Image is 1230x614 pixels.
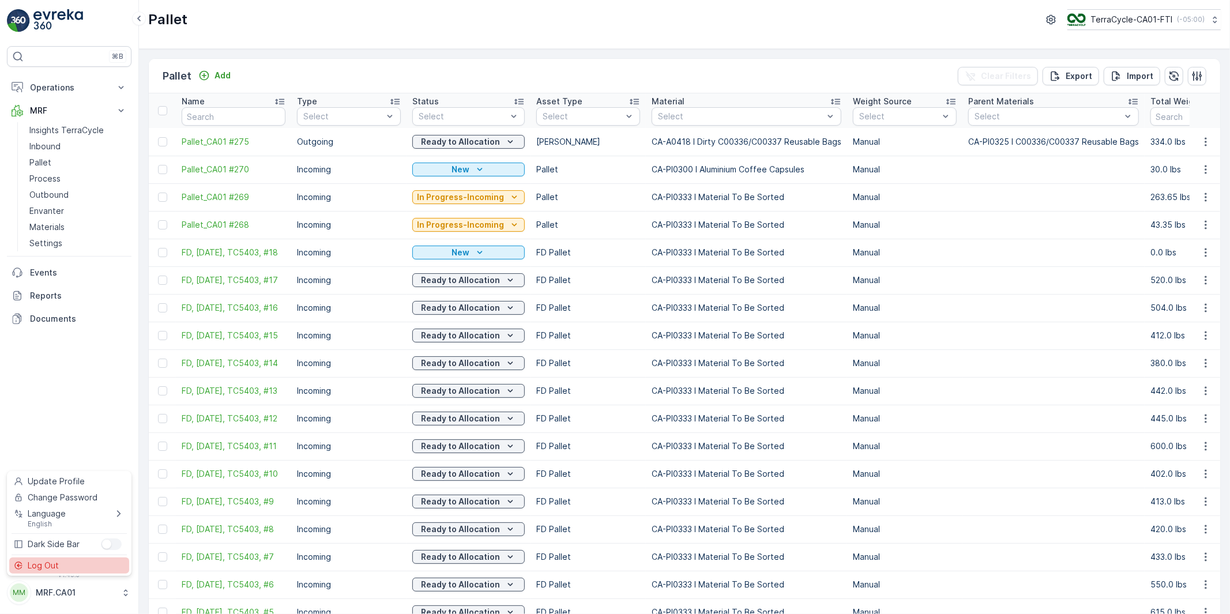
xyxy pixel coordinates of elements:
[182,191,285,203] a: Pallet_CA01 #269
[291,571,407,598] td: Incoming
[646,322,847,349] td: CA-PI0333 I Material To Be Sorted
[291,432,407,460] td: Incoming
[7,471,131,576] ul: Menu
[412,356,525,370] button: Ready to Allocation
[847,239,962,266] td: Manual
[419,111,507,122] p: Select
[7,99,131,122] button: MRF
[847,543,962,571] td: Manual
[847,211,962,239] td: Manual
[158,276,167,285] div: Toggle Row Selected
[163,68,191,84] p: Pallet
[182,579,285,590] a: FD, Aug 27, 2025, TC5403, #6
[158,497,167,506] div: Toggle Row Selected
[531,294,646,322] td: FD Pallet
[158,137,167,146] div: Toggle Row Selected
[412,246,525,259] button: New
[291,294,407,322] td: Incoming
[158,303,167,312] div: Toggle Row Selected
[421,551,500,563] p: Ready to Allocation
[646,432,847,460] td: CA-PI0333 I Material To Be Sorted
[412,522,525,536] button: Ready to Allocation
[29,173,61,184] p: Process
[291,405,407,432] td: Incoming
[25,219,131,235] a: Materials
[182,440,285,452] span: FD, [DATE], TC5403, #11
[291,515,407,543] td: Incoming
[182,468,285,480] a: FD, Aug 27, 2025, TC5403, #10
[297,96,317,107] p: Type
[291,349,407,377] td: Incoming
[412,495,525,508] button: Ready to Allocation
[25,122,131,138] a: Insights TerraCycle
[158,580,167,589] div: Toggle Row Selected
[646,460,847,488] td: CA-PI0333 I Material To Be Sorted
[646,211,847,239] td: CA-PI0333 I Material To Be Sorted
[30,105,108,116] p: MRF
[25,235,131,251] a: Settings
[421,357,500,369] p: Ready to Allocation
[847,156,962,183] td: Manual
[182,413,285,424] span: FD, [DATE], TC5403, #12
[981,70,1031,82] p: Clear Filters
[182,551,285,563] span: FD, [DATE], TC5403, #7
[531,128,646,156] td: [PERSON_NAME]
[646,239,847,266] td: CA-PI0333 I Material To Be Sorted
[182,274,285,286] span: FD, [DATE], TC5403, #17
[7,9,30,32] img: logo
[1067,13,1086,26] img: TC_BVHiTW6.png
[531,349,646,377] td: FD Pallet
[536,96,582,107] p: Asset Type
[412,467,525,481] button: Ready to Allocation
[28,492,97,503] span: Change Password
[531,322,646,349] td: FD Pallet
[962,128,1145,156] td: CA-PI0325 I C00336/C00337 Reusable Bags
[25,187,131,203] a: Outbound
[182,219,285,231] a: Pallet_CA01 #268
[182,468,285,480] span: FD, [DATE], TC5403, #10
[7,307,131,330] a: Documents
[182,96,205,107] p: Name
[7,284,131,307] a: Reports
[291,377,407,405] td: Incoming
[421,440,500,452] p: Ready to Allocation
[421,385,500,397] p: Ready to Allocation
[531,239,646,266] td: FD Pallet
[182,164,285,175] span: Pallet_CA01 #270
[7,571,131,578] span: v 1.49.3
[421,413,500,424] p: Ready to Allocation
[1150,96,1202,107] p: Total Weight
[28,508,66,519] span: Language
[531,488,646,515] td: FD Pallet
[182,330,285,341] a: FD, Aug 27, 2025, TC5403, #15
[215,70,231,81] p: Add
[182,579,285,590] span: FD, [DATE], TC5403, #6
[531,405,646,432] td: FD Pallet
[859,111,939,122] p: Select
[25,171,131,187] a: Process
[412,301,525,315] button: Ready to Allocation
[158,331,167,340] div: Toggle Row Selected
[452,247,469,258] p: New
[182,247,285,258] a: FD, Aug 27, 2025, TC5403, #18
[182,440,285,452] a: FD, Aug 27, 2025, TC5403, #11
[1127,70,1153,82] p: Import
[421,274,500,286] p: Ready to Allocation
[646,571,847,598] td: CA-PI0333 I Material To Be Sorted
[531,266,646,294] td: FD Pallet
[847,432,962,460] td: Manual
[291,266,407,294] td: Incoming
[412,273,525,287] button: Ready to Allocation
[158,442,167,451] div: Toggle Row Selected
[182,523,285,535] span: FD, [DATE], TC5403, #8
[1067,9,1221,30] button: TerraCycle-CA01-FTI(-05:00)
[646,405,847,432] td: CA-PI0333 I Material To Be Sorted
[652,96,684,107] p: Material
[303,111,383,122] p: Select
[531,571,646,598] td: FD Pallet
[412,135,525,149] button: Ready to Allocation
[291,211,407,239] td: Incoming
[1066,70,1092,82] p: Export
[158,220,167,229] div: Toggle Row Selected
[30,313,127,325] p: Documents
